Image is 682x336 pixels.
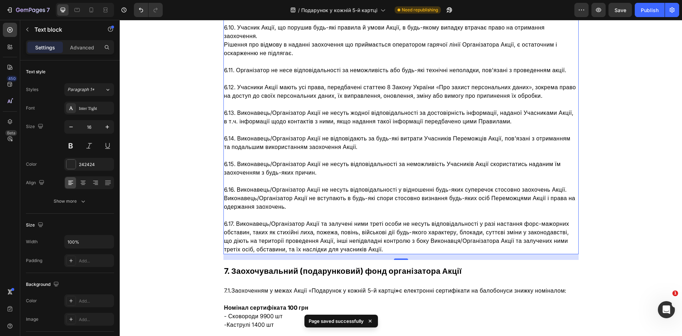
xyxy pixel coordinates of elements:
span: Заохоченням у межах Акції «Подарунок у кожній 5-й картці є електронні сертифікати на балобонуси з... [112,267,447,274]
span: Paragraph 1* [67,86,94,93]
iframe: Intercom live chat [658,301,675,318]
div: Size [26,122,45,132]
span: 6.16. Виконавець/Організатор Акції не несуть відповідальності у відношенні будь-яких суперечок ст... [104,166,456,190]
p: Text block [34,25,95,34]
span: - Сковороди 9900 шт [104,293,163,300]
div: 450 [7,76,17,81]
span: 6.11. Організатор не несе відповідальності за неможливість або будь-які технічні неполадки, пов’я... [104,47,447,54]
div: Size [26,220,45,230]
div: Text style [26,69,45,75]
p: Settings [35,44,55,51]
span: 7.1. [104,267,112,274]
div: Beta [5,130,17,136]
button: Publish [635,3,665,17]
div: Show more [54,198,87,205]
div: Width [26,239,38,245]
span: 1 [672,290,678,296]
span: 6.13. Виконавець/Організатор Акції не несуть жодної відповідальності за достовірність інформації,... [104,89,454,105]
div: Font [26,105,35,111]
span: Рішення про відмову в наданні заохочення що приймається оператором гарячої лінії Організатора Акц... [104,21,438,37]
strong: » [276,267,280,274]
div: Publish [641,6,659,14]
div: Image [26,316,38,322]
span: Подарунок у кожній 5-й картці [301,6,378,14]
div: Align [26,178,46,188]
div: Color [26,161,37,167]
span: 6.14. Виконавець/Організатор Акції не відповідають за будь-які витрати Учасників Переможців Акції... [104,115,451,130]
button: Paragraph 1* [64,83,114,96]
span: 6.10. Учасник Акції, що порушив будь-які правила й умови Акції, в будь-якому випадку втрачає прав... [104,4,425,20]
strong: Номінал сертифіката 100 грн [104,284,189,291]
span: Каструлі 1400 шт [107,301,154,308]
button: Show more [26,195,114,208]
div: Inter Tight [79,105,112,112]
input: Auto [65,235,114,248]
p: 7 [47,6,50,14]
strong: 7. Заохочувальний (подарунковий) фонд організатора Акції [104,246,342,256]
div: Padding [26,257,42,264]
button: Save [608,3,632,17]
p: Page saved successfully [309,318,364,325]
span: 6.15. Виконавець/Організатор Акції не несуть відповідальності за неможливість Учасників Акції ско... [104,140,441,156]
div: Add... [79,298,112,304]
button: 7 [3,3,53,17]
div: 242424 [79,161,112,168]
div: Add... [79,316,112,323]
span: / [298,6,300,14]
div: Undo/Redo [134,3,163,17]
span: 6.17. Виконавець/Організатор Акції та залучені ними треті особи не несуть відповідальності у разі... [104,200,450,233]
div: Background [26,280,60,289]
div: Color [26,298,37,304]
iframe: Design area [120,20,682,336]
p: Advanced [70,44,94,51]
span: Save [615,7,626,13]
div: Add... [79,258,112,264]
div: Styles [26,86,38,93]
span: Need republishing [402,7,438,13]
span: 6.12. Учасники Акції мають усі права, передбачені статтею 8 Закону України «Про захист персональн... [104,64,456,79]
